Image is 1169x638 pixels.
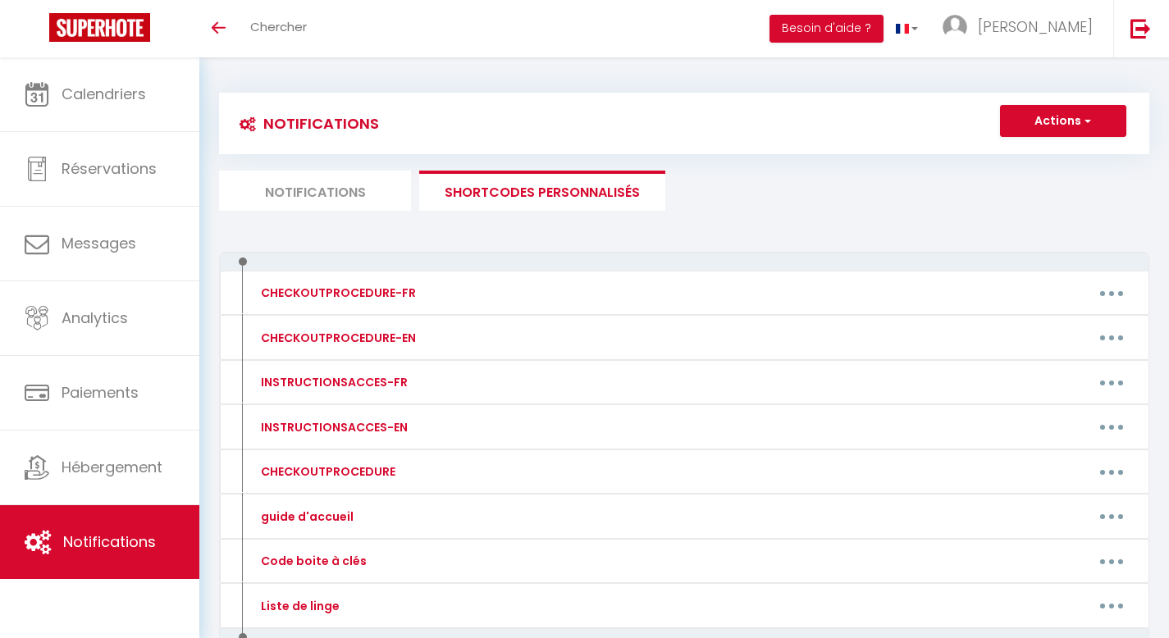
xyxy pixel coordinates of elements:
div: CHECKOUTPROCEDURE-EN [257,329,416,347]
span: Analytics [62,308,128,328]
span: Réservations [62,158,157,179]
img: logout [1130,18,1151,39]
span: Paiements [62,382,139,403]
div: CHECKOUTPROCEDURE [257,463,395,481]
h3: Notifications [231,105,379,142]
span: Calendriers [62,84,146,104]
span: [PERSON_NAME] [978,16,1093,37]
span: Chercher [250,18,307,35]
div: CHECKOUTPROCEDURE-FR [257,284,416,302]
span: Hébergement [62,457,162,477]
li: SHORTCODES PERSONNALISÉS [419,171,665,211]
img: ... [943,15,967,39]
div: guide d'accueil [257,508,354,526]
img: Super Booking [49,13,150,42]
div: Liste de linge [257,597,340,615]
div: INSTRUCTIONSACCES-EN [257,418,408,436]
div: Code boite à clés [257,552,367,570]
span: Messages [62,233,136,253]
span: Notifications [63,531,156,552]
button: Actions [1000,105,1126,138]
div: INSTRUCTIONSACCES-FR [257,373,408,391]
li: Notifications [219,171,411,211]
button: Besoin d'aide ? [769,15,884,43]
